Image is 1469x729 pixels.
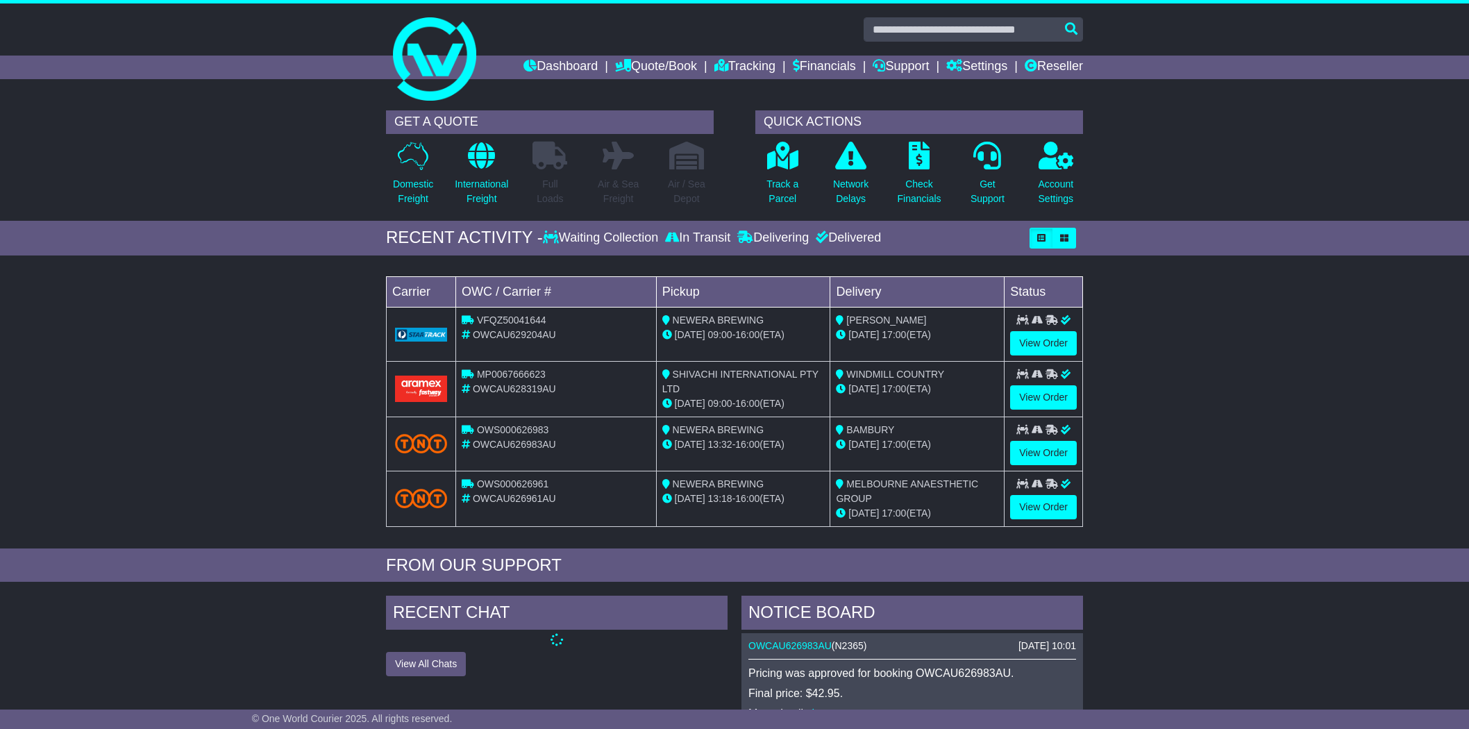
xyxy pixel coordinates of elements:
[456,276,657,307] td: OWC / Carrier #
[735,439,759,450] span: 16:00
[882,439,906,450] span: 17:00
[971,177,1005,206] p: Get Support
[477,315,546,326] span: VFQZ50041644
[662,231,734,246] div: In Transit
[735,398,759,409] span: 16:00
[477,369,546,380] span: MP0067666623
[735,329,759,340] span: 16:00
[662,369,819,394] span: SHIVACHI INTERNATIONAL PTY LTD
[675,493,705,504] span: [DATE]
[1010,385,1077,410] a: View Order
[766,141,799,214] a: Track aParcel
[898,177,941,206] p: Check Financials
[748,707,1076,720] p: More details: .
[846,369,944,380] span: WINDMILL COUNTRY
[387,276,456,307] td: Carrier
[1025,56,1083,79] a: Reseller
[395,434,447,453] img: TNT_Domestic.png
[835,640,864,651] span: N2365
[1010,331,1077,355] a: View Order
[755,110,1083,134] div: QUICK ACTIONS
[708,398,732,409] span: 09:00
[734,231,812,246] div: Delivering
[386,228,543,248] div: RECENT ACTIVITY -
[662,396,825,411] div: - (ETA)
[882,329,906,340] span: 17:00
[882,508,906,519] span: 17:00
[455,177,508,206] p: International Freight
[673,424,764,435] span: NEWERA BREWING
[1018,640,1076,652] div: [DATE] 10:01
[848,508,879,519] span: [DATE]
[662,492,825,506] div: - (ETA)
[395,376,447,401] img: Aramex.png
[1005,276,1083,307] td: Status
[386,110,714,134] div: GET A QUOTE
[812,707,834,719] a: here
[473,329,556,340] span: OWCAU629204AU
[846,315,926,326] span: [PERSON_NAME]
[836,506,998,521] div: (ETA)
[812,231,881,246] div: Delivered
[714,56,775,79] a: Tracking
[477,424,549,435] span: OWS000626983
[946,56,1007,79] a: Settings
[395,328,447,342] img: GetCarrierServiceLogo
[532,177,567,206] p: Full Loads
[836,382,998,396] div: (ETA)
[873,56,929,79] a: Support
[741,596,1083,633] div: NOTICE BOARD
[836,437,998,452] div: (ETA)
[1010,495,1077,519] a: View Order
[708,493,732,504] span: 13:18
[748,640,832,651] a: OWCAU626983AU
[882,383,906,394] span: 17:00
[615,56,697,79] a: Quote/Book
[793,56,856,79] a: Financials
[832,141,869,214] a: NetworkDelays
[675,439,705,450] span: [DATE]
[708,329,732,340] span: 09:00
[543,231,662,246] div: Waiting Collection
[523,56,598,79] a: Dashboard
[748,640,1076,652] div: ( )
[662,437,825,452] div: - (ETA)
[970,141,1005,214] a: GetSupport
[735,493,759,504] span: 16:00
[252,713,453,724] span: © One World Courier 2025. All rights reserved.
[830,276,1005,307] td: Delivery
[393,177,433,206] p: Domestic Freight
[392,141,434,214] a: DomesticFreight
[473,439,556,450] span: OWCAU626983AU
[848,383,879,394] span: [DATE]
[708,439,732,450] span: 13:32
[675,398,705,409] span: [DATE]
[477,478,549,489] span: OWS000626961
[473,493,556,504] span: OWCAU626961AU
[386,555,1083,576] div: FROM OUR SUPPORT
[668,177,705,206] p: Air / Sea Depot
[395,489,447,508] img: TNT_Domestic.png
[846,424,894,435] span: BAMBURY
[598,177,639,206] p: Air & Sea Freight
[836,328,998,342] div: (ETA)
[662,328,825,342] div: - (ETA)
[897,141,942,214] a: CheckFinancials
[386,652,466,676] button: View All Chats
[836,478,978,504] span: MELBOURNE ANAESTHETIC GROUP
[656,276,830,307] td: Pickup
[1039,177,1074,206] p: Account Settings
[673,478,764,489] span: NEWERA BREWING
[748,687,1076,700] p: Final price: $42.95.
[675,329,705,340] span: [DATE]
[386,596,728,633] div: RECENT CHAT
[766,177,798,206] p: Track a Parcel
[848,329,879,340] span: [DATE]
[833,177,868,206] p: Network Delays
[1010,441,1077,465] a: View Order
[1038,141,1075,214] a: AccountSettings
[454,141,509,214] a: InternationalFreight
[848,439,879,450] span: [DATE]
[473,383,556,394] span: OWCAU628319AU
[748,667,1076,680] p: Pricing was approved for booking OWCAU626983AU.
